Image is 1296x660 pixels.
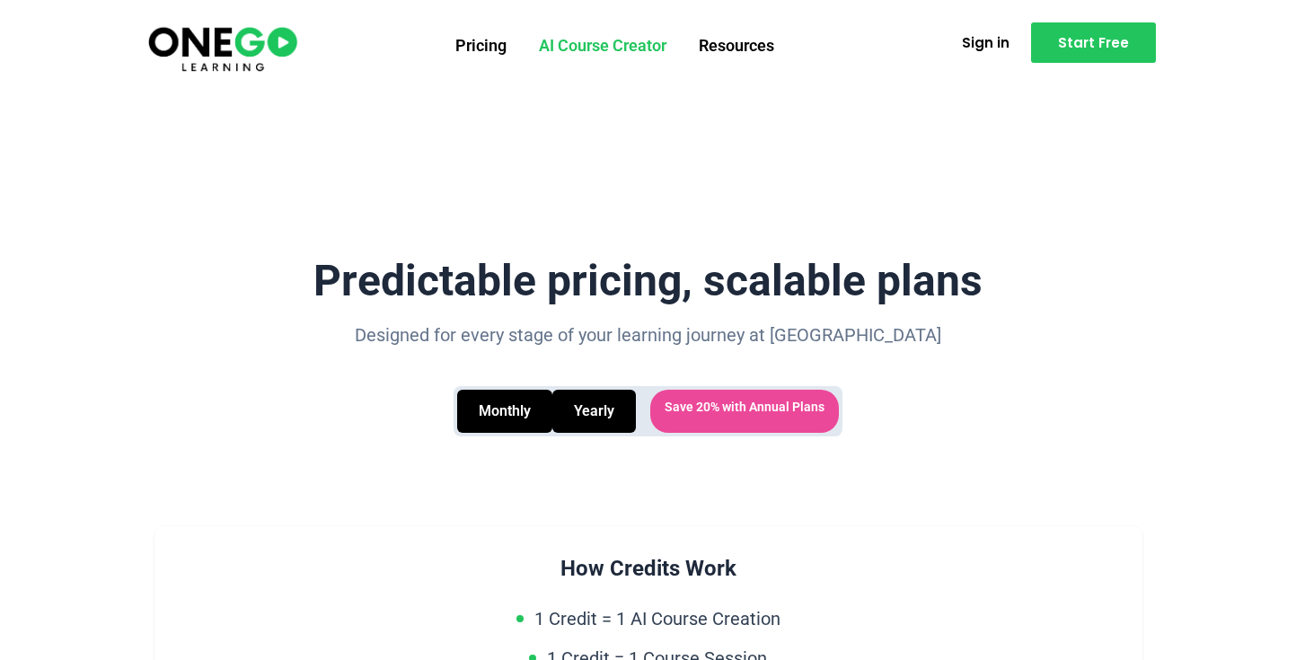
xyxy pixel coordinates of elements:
a: Start Free [1031,22,1156,63]
a: Sign in [940,25,1031,60]
h1: Predictable pricing, scalable plans [154,258,1142,305]
span: Save 20% with Annual Plans [650,390,839,433]
button: Yearly [552,390,636,433]
h3: How Credits Work [183,555,1114,583]
a: Pricing [439,22,523,69]
button: Monthly [457,390,552,433]
a: Resources [683,22,790,69]
span: Sign in [962,36,1009,49]
span: 1 Credit = 1 AI Course Creation [534,604,780,633]
p: Designed for every stage of your learning journey at [GEOGRAPHIC_DATA] [154,320,1142,350]
a: AI Course Creator [523,22,683,69]
span: Start Free [1058,36,1129,49]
